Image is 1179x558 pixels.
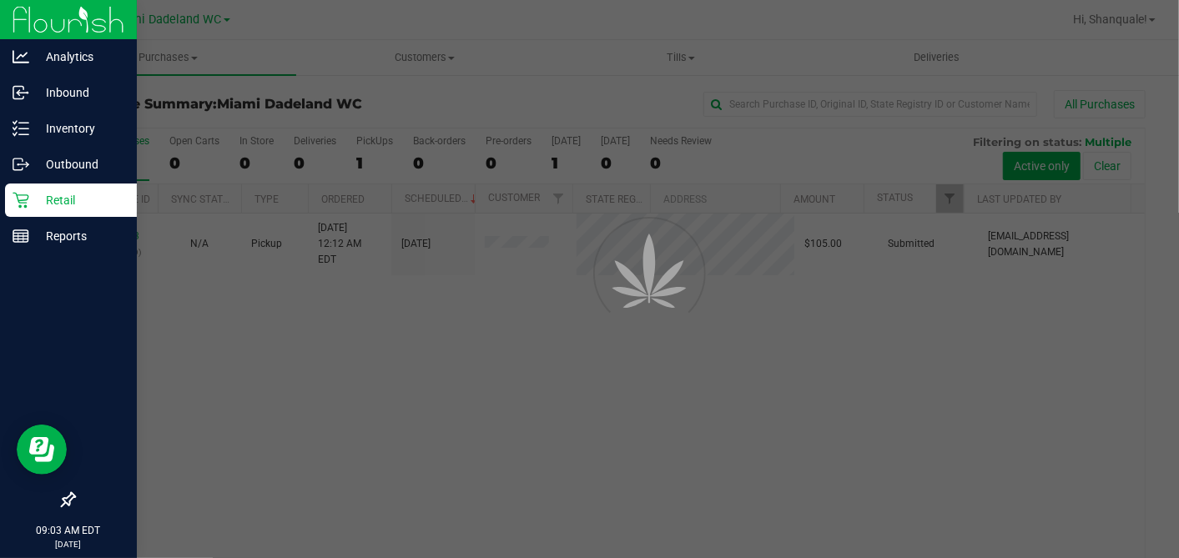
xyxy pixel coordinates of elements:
[29,83,129,103] p: Inbound
[29,47,129,67] p: Analytics
[13,156,29,173] inline-svg: Outbound
[8,523,129,538] p: 09:03 AM EDT
[13,48,29,65] inline-svg: Analytics
[17,425,67,475] iframe: Resource center
[29,154,129,174] p: Outbound
[13,228,29,244] inline-svg: Reports
[8,538,129,550] p: [DATE]
[13,192,29,209] inline-svg: Retail
[29,226,129,246] p: Reports
[13,84,29,101] inline-svg: Inbound
[29,190,129,210] p: Retail
[13,120,29,137] inline-svg: Inventory
[29,118,129,138] p: Inventory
